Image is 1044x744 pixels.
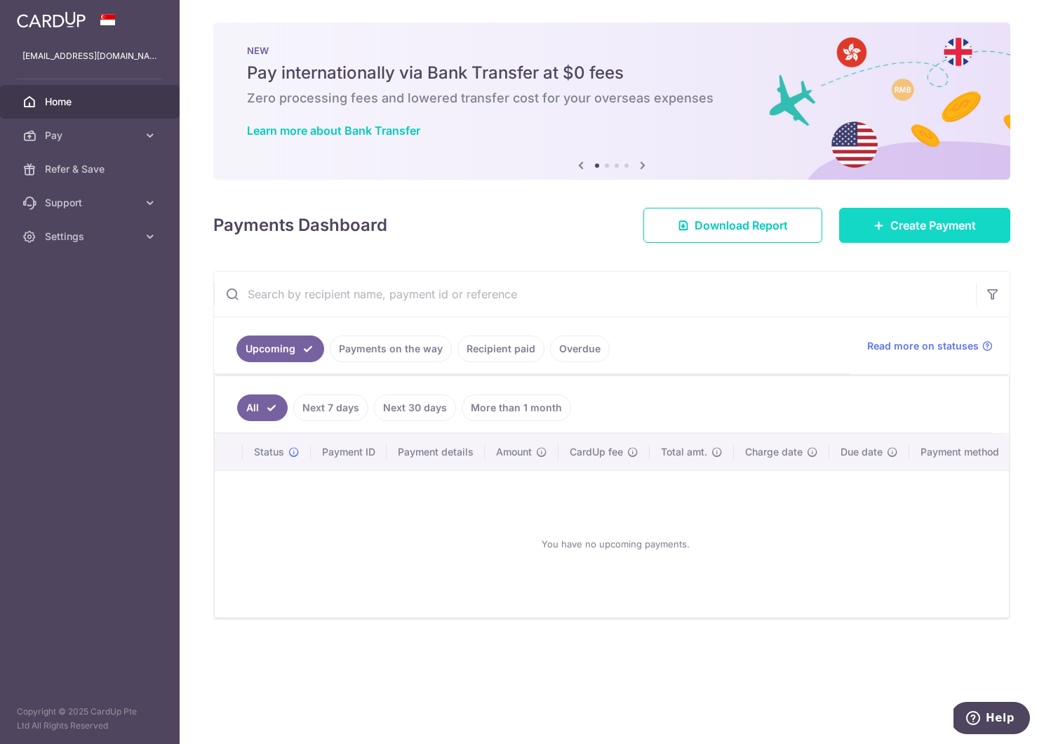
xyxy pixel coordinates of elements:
input: Search by recipient name, payment id or reference [214,272,976,317]
span: Create Payment [890,217,976,234]
h6: Zero processing fees and lowered transfer cost for your overseas expenses [247,90,977,107]
span: CardUp fee [570,445,623,459]
div: You have no upcoming payments. [232,482,999,606]
span: Status [254,445,284,459]
span: Refer & Save [45,162,138,176]
a: Download Report [643,208,822,243]
img: Bank transfer banner [213,22,1010,180]
a: More than 1 month [462,394,571,421]
th: Payment details [387,434,485,470]
a: Next 30 days [374,394,456,421]
span: Download Report [695,217,788,234]
a: Next 7 days [293,394,368,421]
th: Payment method [909,434,1016,470]
th: Payment ID [311,434,387,470]
iframe: Opens a widget where you can find more information [953,702,1030,737]
p: NEW [247,45,977,56]
h5: Pay internationally via Bank Transfer at $0 fees [247,62,977,84]
span: Charge date [745,445,803,459]
a: Upcoming [236,336,324,362]
span: Support [45,196,138,210]
span: Pay [45,128,138,142]
h4: Payments Dashboard [213,213,387,238]
a: Overdue [550,336,610,362]
img: CardUp [17,11,86,28]
p: [EMAIL_ADDRESS][DOMAIN_NAME] [22,49,157,63]
a: Learn more about Bank Transfer [247,124,420,138]
a: Payments on the way [330,336,452,362]
span: Total amt. [661,445,707,459]
span: Read more on statuses [867,339,979,353]
span: Settings [45,230,138,244]
a: Create Payment [839,208,1010,243]
span: Amount [496,445,532,459]
a: Recipient paid [457,336,544,362]
span: Due date [841,445,883,459]
a: All [237,394,288,421]
span: Home [45,95,138,109]
a: Read more on statuses [867,339,993,353]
